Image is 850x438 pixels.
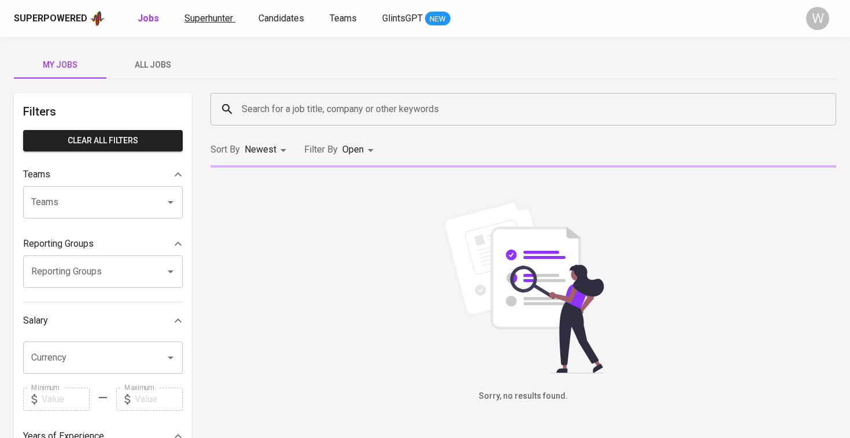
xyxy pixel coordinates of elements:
button: Open [162,263,179,280]
input: Value [42,388,90,411]
p: Salary [23,314,48,328]
button: Open [162,194,179,210]
img: file_searching.svg [437,200,610,373]
a: Candidates [258,12,306,26]
span: All Jobs [113,58,192,72]
div: Superpowered [14,12,87,25]
span: Superhunter [184,13,233,24]
button: Open [162,350,179,366]
input: Value [135,388,183,411]
img: app logo [90,10,105,27]
span: GlintsGPT [382,13,423,24]
a: Teams [330,12,359,26]
div: Reporting Groups [23,232,183,255]
b: Jobs [138,13,159,24]
div: Newest [245,139,290,161]
div: W [806,7,829,30]
p: Teams [23,168,50,181]
div: Teams [23,163,183,186]
p: Newest [245,143,276,157]
a: GlintsGPT NEW [382,12,450,26]
span: Clear All filters [32,133,173,148]
div: Salary [23,309,183,332]
div: Open [342,139,378,161]
span: Teams [330,13,357,24]
span: Open [342,144,364,155]
a: Jobs [138,12,161,26]
span: Candidates [258,13,304,24]
span: NEW [425,13,450,25]
h6: Filters [23,102,183,121]
button: Clear All filters [23,130,183,151]
span: My Jobs [21,58,99,72]
h6: Sorry, no results found. [210,390,836,403]
p: Reporting Groups [23,237,94,251]
p: Filter By [304,143,338,157]
p: Sort By [210,143,240,157]
a: Superpoweredapp logo [14,10,105,27]
a: Superhunter [184,12,235,26]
